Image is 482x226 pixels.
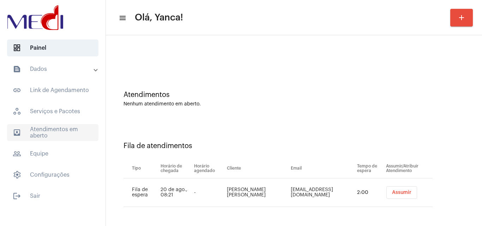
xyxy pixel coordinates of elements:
[384,159,433,178] th: Assumir/Atribuir Atendimento
[457,13,466,22] mat-icon: add
[7,103,98,120] span: Serviços e Pacotes
[7,39,98,56] span: Painel
[7,145,98,162] span: Equipe
[159,159,192,178] th: Horário de chegada
[6,4,65,32] img: d3a1b5fa-500b-b90f-5a1c-719c20e9830b.png
[192,178,225,207] td: -
[7,82,98,99] span: Link de Agendamento
[13,149,21,158] mat-icon: sidenav icon
[135,12,183,23] span: Olá, Yanca!
[13,65,21,73] mat-icon: sidenav icon
[7,166,98,183] span: Configurações
[13,171,21,179] span: sidenav icon
[386,186,433,199] mat-chip-list: selection
[7,124,98,141] span: Atendimentos em aberto
[13,86,21,94] mat-icon: sidenav icon
[7,188,98,204] span: Sair
[225,178,289,207] td: [PERSON_NAME] [PERSON_NAME]
[123,142,464,150] div: Fila de atendimentos
[192,159,225,178] th: Horário agendado
[225,159,289,178] th: Cliente
[123,159,159,178] th: Tipo
[386,186,417,199] button: Assumir
[289,159,356,178] th: Email
[392,190,411,195] span: Assumir
[289,178,356,207] td: [EMAIL_ADDRESS][DOMAIN_NAME]
[123,178,159,207] td: Fila de espera
[13,65,94,73] mat-panel-title: Dados
[123,102,464,107] div: Nenhum atendimento em aberto.
[13,128,21,137] mat-icon: sidenav icon
[119,14,126,22] mat-icon: sidenav icon
[13,107,21,116] span: sidenav icon
[355,159,384,178] th: Tempo de espera
[13,44,21,52] span: sidenav icon
[123,91,464,99] div: Atendimentos
[159,178,192,207] td: 20 de ago., 08:21
[4,61,106,78] mat-expansion-panel-header: sidenav iconDados
[13,192,21,200] mat-icon: sidenav icon
[355,178,384,207] td: 2:00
